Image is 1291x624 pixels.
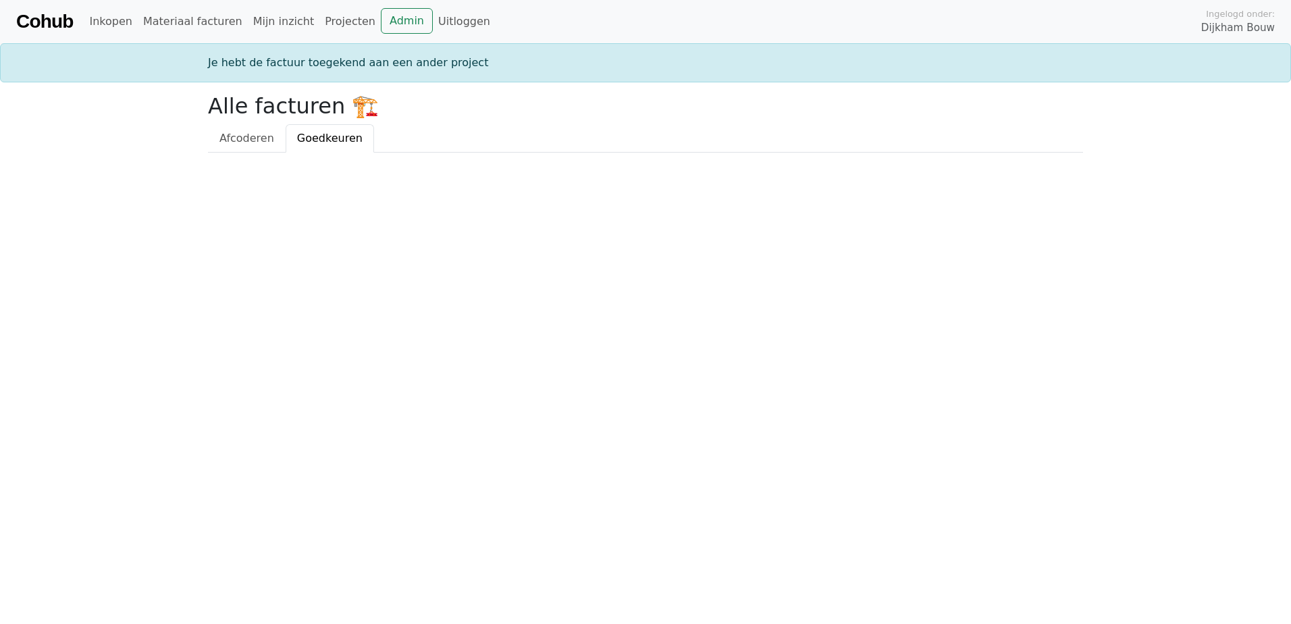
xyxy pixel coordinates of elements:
[84,8,137,35] a: Inkopen
[248,8,320,35] a: Mijn inzicht
[297,132,363,145] span: Goedkeuren
[381,8,433,34] a: Admin
[1201,20,1275,36] span: Dijkham Bouw
[138,8,248,35] a: Materiaal facturen
[433,8,496,35] a: Uitloggen
[208,93,1083,119] h2: Alle facturen 🏗️
[319,8,381,35] a: Projecten
[219,132,274,145] span: Afcoderen
[286,124,374,153] a: Goedkeuren
[208,124,286,153] a: Afcoderen
[200,55,1091,71] div: Je hebt de factuur toegekend aan een ander project
[1206,7,1275,20] span: Ingelogd onder:
[16,5,73,38] a: Cohub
